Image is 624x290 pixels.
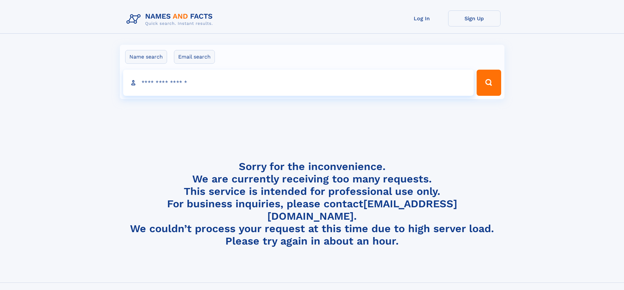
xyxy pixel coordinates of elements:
[125,50,167,64] label: Name search
[448,10,501,26] a: Sign Up
[267,197,457,222] a: [EMAIL_ADDRESS][DOMAIN_NAME]
[396,10,448,26] a: Log In
[124,160,501,247] h4: Sorry for the inconvenience. We are currently receiving too many requests. This service is intend...
[124,10,218,28] img: Logo Names and Facts
[123,70,474,96] input: search input
[477,70,501,96] button: Search Button
[174,50,215,64] label: Email search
